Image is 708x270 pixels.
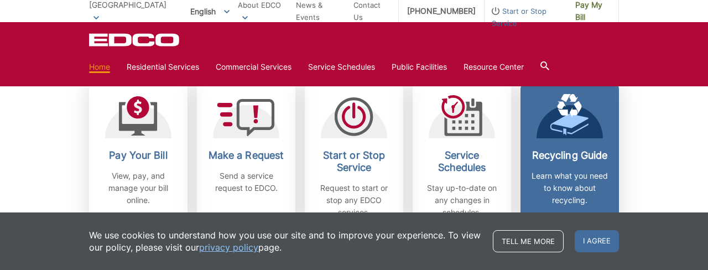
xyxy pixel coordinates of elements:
p: Send a service request to EDCO. [205,170,287,194]
p: Stay up-to-date on any changes in schedules. [421,182,503,219]
span: I agree [575,230,619,252]
a: Public Facilities [392,61,447,73]
p: Learn what you need to know about recycling. [529,170,611,206]
p: View, pay, and manage your bill online. [97,170,179,206]
a: Home [89,61,110,73]
a: Commercial Services [216,61,291,73]
a: Pay Your Bill View, pay, and manage your bill online. [89,83,188,230]
h2: Pay Your Bill [97,149,179,162]
a: Resource Center [464,61,524,73]
a: Tell me more [493,230,564,252]
span: English [182,2,238,20]
a: Service Schedules Stay up-to-date on any changes in schedules. [413,83,511,230]
a: privacy policy [199,241,258,253]
h2: Start or Stop Service [313,149,395,174]
a: Service Schedules [308,61,375,73]
h2: Recycling Guide [529,149,611,162]
h2: Make a Request [205,149,287,162]
p: We use cookies to understand how you use our site and to improve your experience. To view our pol... [89,229,482,253]
a: Recycling Guide Learn what you need to know about recycling. [520,83,619,230]
h2: Service Schedules [421,149,503,174]
a: Make a Request Send a service request to EDCO. [197,83,295,230]
a: Residential Services [127,61,199,73]
p: Request to start or stop any EDCO services. [313,182,395,219]
a: EDCD logo. Return to the homepage. [89,33,181,46]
